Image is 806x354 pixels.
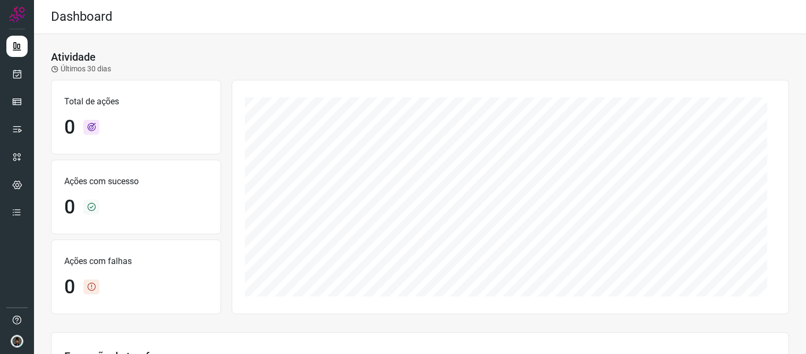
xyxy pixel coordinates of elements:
h1: 0 [64,196,75,219]
p: Total de ações [64,95,208,108]
h1: 0 [64,276,75,299]
p: Ações com falhas [64,255,208,268]
p: Últimos 30 dias [51,63,111,75]
h3: Atividade [51,51,96,63]
h1: 0 [64,116,75,139]
img: d44150f10045ac5288e451a80f22ca79.png [11,335,23,348]
h2: Dashboard [51,9,113,24]
p: Ações com sucesso [64,175,208,188]
img: Logo [9,6,25,22]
